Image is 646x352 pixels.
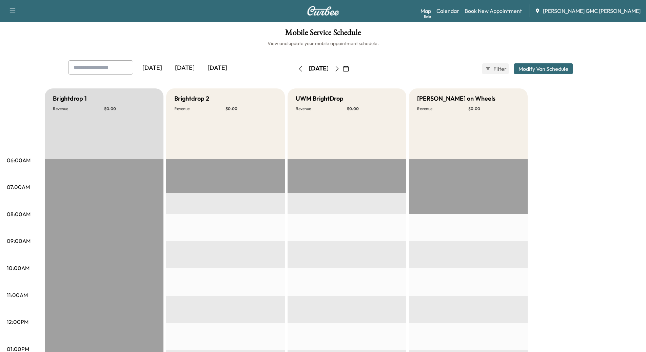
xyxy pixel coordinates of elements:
[436,7,459,15] a: Calendar
[465,7,522,15] a: Book New Appointment
[493,65,506,73] span: Filter
[53,94,87,103] h5: Brightdrop 1
[7,291,28,299] p: 11:00AM
[514,63,573,74] button: Modify Van Schedule
[417,106,468,111] p: Revenue
[420,7,431,15] a: MapBeta
[7,183,30,191] p: 07:00AM
[468,106,520,111] p: $ 0.00
[543,7,641,15] span: [PERSON_NAME] GMC [PERSON_NAME]
[417,94,495,103] h5: [PERSON_NAME] on Wheels
[7,210,31,218] p: 08:00AM
[169,60,201,76] div: [DATE]
[424,14,431,19] div: Beta
[7,264,30,272] p: 10:00AM
[7,237,31,245] p: 09:00AM
[309,64,329,73] div: [DATE]
[104,106,155,111] p: $ 0.00
[53,106,104,111] p: Revenue
[174,94,209,103] h5: Brightdrop 2
[482,63,509,74] button: Filter
[226,106,277,111] p: $ 0.00
[136,60,169,76] div: [DATE]
[7,156,31,164] p: 06:00AM
[7,40,639,47] h6: View and update your mobile appointment schedule.
[7,318,28,326] p: 12:00PM
[296,94,344,103] h5: UWM BrightDrop
[307,6,339,16] img: Curbee Logo
[7,28,639,40] h1: Mobile Service Schedule
[347,106,398,111] p: $ 0.00
[174,106,226,111] p: Revenue
[296,106,347,111] p: Revenue
[201,60,234,76] div: [DATE]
